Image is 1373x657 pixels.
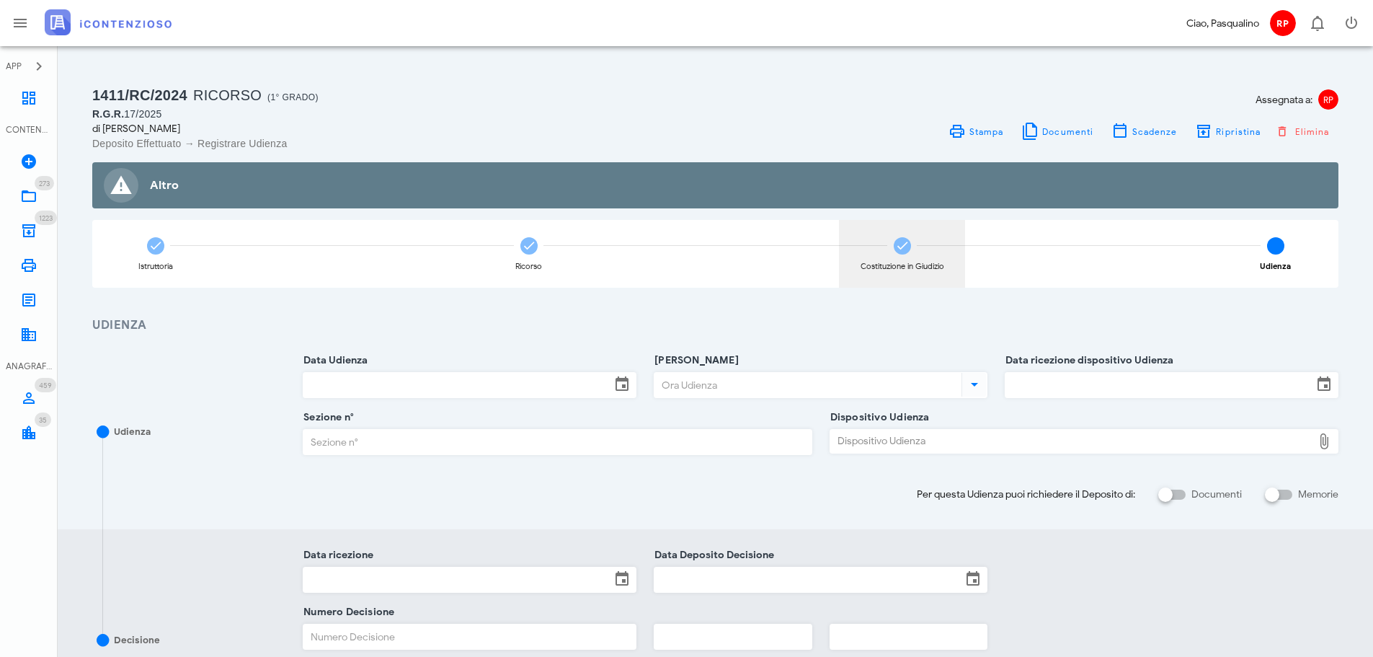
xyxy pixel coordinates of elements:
[1041,126,1093,137] span: Documenti
[299,410,354,425] label: Sezione n°
[92,107,707,121] div: 17/2025
[1191,488,1242,502] label: Documenti
[138,263,173,270] div: Istruttoria
[1186,121,1270,141] button: Ripristina
[917,487,1135,502] span: Per questa Udienza puoi richiedere il Deposito di:
[193,87,262,103] span: Ricorso
[6,123,52,136] div: CONTENZIOSO
[267,92,319,102] span: (1° Grado)
[1270,121,1338,141] button: Elimina
[650,353,739,368] label: [PERSON_NAME]
[1186,16,1259,31] div: Ciao, Pasqualino
[1102,121,1186,141] button: Scadenze
[1132,126,1178,137] span: Scadenze
[654,373,959,397] input: Ora Udienza
[92,136,707,151] div: Deposito Effettuato → Registrare Udienza
[1279,125,1330,138] span: Elimina
[92,108,124,120] span: R.G.R.
[92,121,707,136] div: di [PERSON_NAME]
[114,425,151,439] div: Udienza
[45,9,172,35] img: logo-text-2x.png
[1260,263,1291,270] div: Udienza
[6,360,52,373] div: ANAGRAFICA
[826,410,930,425] label: Dispositivo Udienza
[39,179,50,188] span: 273
[1256,92,1312,107] span: Assegnata a:
[1215,126,1261,137] span: Ripristina
[39,381,52,390] span: 459
[303,625,636,649] input: Numero Decisione
[35,211,57,225] span: Distintivo
[35,176,54,190] span: Distintivo
[39,213,53,223] span: 1223
[35,413,51,427] span: Distintivo
[1298,488,1338,502] label: Memorie
[1267,237,1284,255] span: 4
[92,87,187,103] span: 1411/RC/2024
[150,178,179,193] strong: Altro
[969,126,1004,137] span: Stampa
[1265,6,1299,40] button: RP
[830,430,1312,453] div: Dispositivo Udienza
[939,121,1012,141] a: Stampa
[1299,6,1334,40] button: Distintivo
[1318,89,1338,110] span: RP
[861,263,944,270] div: Costituzione in Giudizio
[1270,10,1296,36] span: RP
[35,378,56,392] span: Distintivo
[1013,121,1103,141] button: Documenti
[39,415,47,425] span: 35
[515,263,542,270] div: Ricorso
[299,605,394,619] label: Numero Decisione
[92,317,1338,335] h3: Udienza
[303,430,811,454] input: Sezione n°
[114,633,160,648] div: Decisione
